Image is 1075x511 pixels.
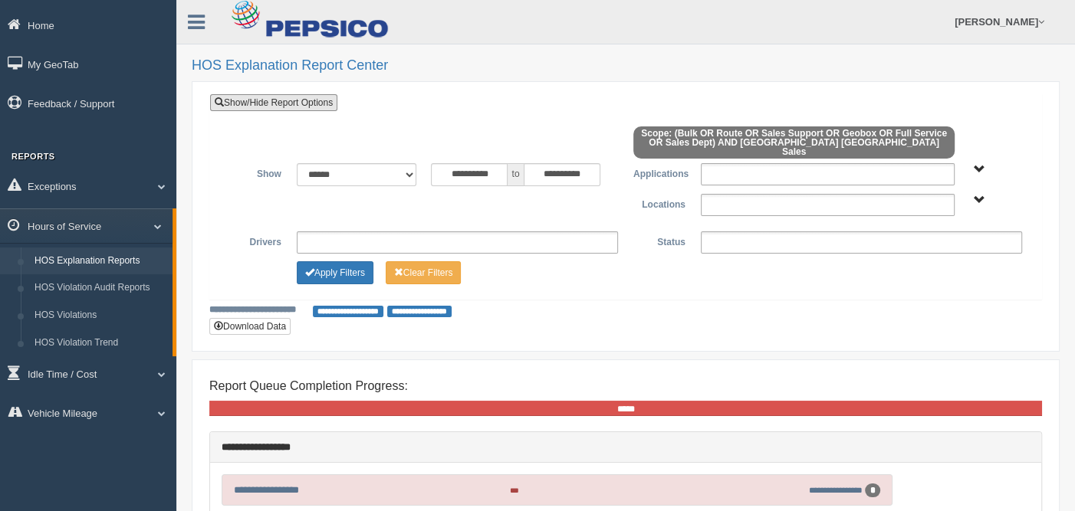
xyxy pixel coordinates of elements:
label: Drivers [222,231,289,250]
a: Show/Hide Report Options [210,94,337,111]
a: HOS Violations [28,302,173,329]
span: Scope: (Bulk OR Route OR Sales Support OR Geobox OR Full Service OR Sales Dept) AND [GEOGRAPHIC_D... [633,126,955,159]
span: to [508,163,523,186]
a: HOS Violation Trend [28,329,173,357]
a: HOS Explanation Reports [28,247,173,275]
label: Show [222,163,289,182]
label: Status [626,231,693,250]
a: HOS Violation Audit Reports [28,274,173,302]
label: Applications [626,163,693,182]
button: Change Filter Options [297,261,373,284]
button: Download Data [209,318,291,335]
h4: Report Queue Completion Progress: [209,379,1042,393]
button: Change Filter Options [386,261,462,284]
label: Locations [626,194,693,212]
h2: HOS Explanation Report Center [192,58,1060,74]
